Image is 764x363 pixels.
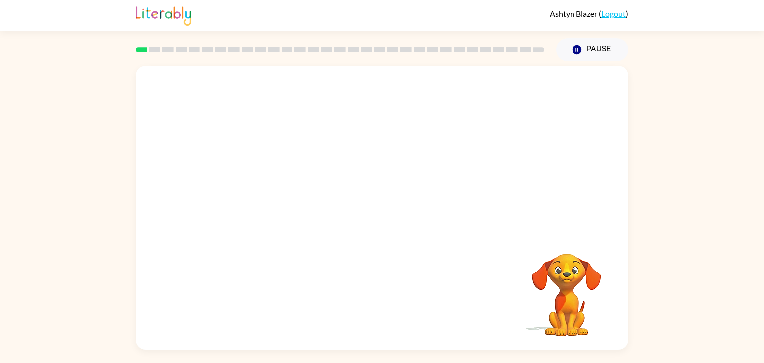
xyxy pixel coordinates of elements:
span: Ashtyn Blazer [550,9,599,18]
a: Logout [601,9,626,18]
div: ( ) [550,9,628,18]
img: Literably [136,4,191,26]
button: Pause [556,38,628,61]
video: Your browser must support playing .mp4 files to use Literably. Please try using another browser. [517,238,616,338]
